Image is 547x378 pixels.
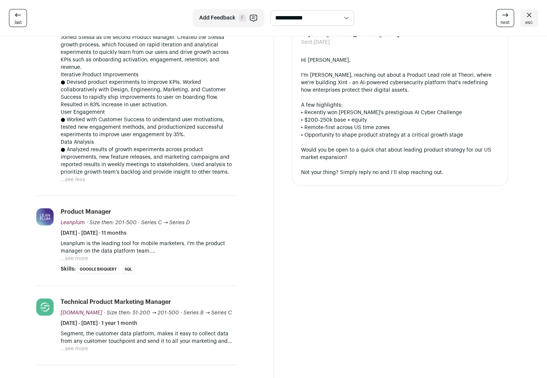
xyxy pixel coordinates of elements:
span: last [15,19,22,25]
div: Technical Product Marketing Manager [61,298,171,306]
dd: [DATE] [314,39,330,46]
img: 41dcde0dae8fd9b7520e8cf50ea459935d771d47868857cf647487fe08be326c.jpg [36,298,54,315]
span: · Size then: 51-200 → 201-500 [104,310,179,315]
span: Series C → Series D [141,220,190,225]
button: ...see more [61,255,88,262]
span: · [138,219,140,226]
img: 828e6089dae074210493701d7a0336729d242783678a8a4289368a2a51ca8f9a.jpg [36,208,54,225]
span: [DATE] - [DATE] · 11 months [61,229,127,237]
a: next [496,9,514,27]
li: SQL [122,265,135,274]
button: ...see less [61,176,85,183]
span: next [501,19,510,25]
span: [DATE] - [DATE] · 1 year 1 month [61,320,137,327]
div: Product Manager [61,208,111,216]
p: ● Worked with Customer Success to understand user motivations, tested new engagement methods, and... [61,116,237,138]
dt: Sent: [301,39,314,46]
p: Segment, the customer data platform, makes it easy to collect data from any customer touchpoint a... [61,330,237,345]
span: · [180,309,182,317]
p: User Engagement [61,109,237,116]
span: F [238,14,246,22]
p: Joined Stessa as the second Product Manager. Created the Stessa growth process, which focused on ... [61,34,237,71]
span: [DOMAIN_NAME] [61,310,102,315]
span: Skills: [61,265,76,273]
span: Add Feedback [199,14,235,22]
span: esc [525,19,533,25]
button: Add Feedback F [193,9,264,27]
p: Iterative Product Improvements [61,71,237,79]
a: last [9,9,27,27]
span: · Size then: 201-500 [86,220,137,225]
p: ● Analyzed results of growth experiments across product improvements, new feature releases, and m... [61,146,237,176]
p: Leanplum is the leading tool for mobile marketers. I'm the product manager on the data platform t... [61,240,237,255]
span: Series B → Series C [183,310,232,315]
a: esc [520,9,538,27]
span: Leanplum [61,220,85,225]
p: Data Analysis [61,138,237,146]
div: Hi [PERSON_NAME], I'm [PERSON_NAME], reaching out about a Product Lead role at Theori, where we'r... [301,57,499,176]
p: ● Devised product experiments to improve KPIs. Worked collaboratively with Design, Engineering, M... [61,79,237,109]
button: ...see more [61,345,88,353]
li: Google BigQuery [77,265,119,274]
